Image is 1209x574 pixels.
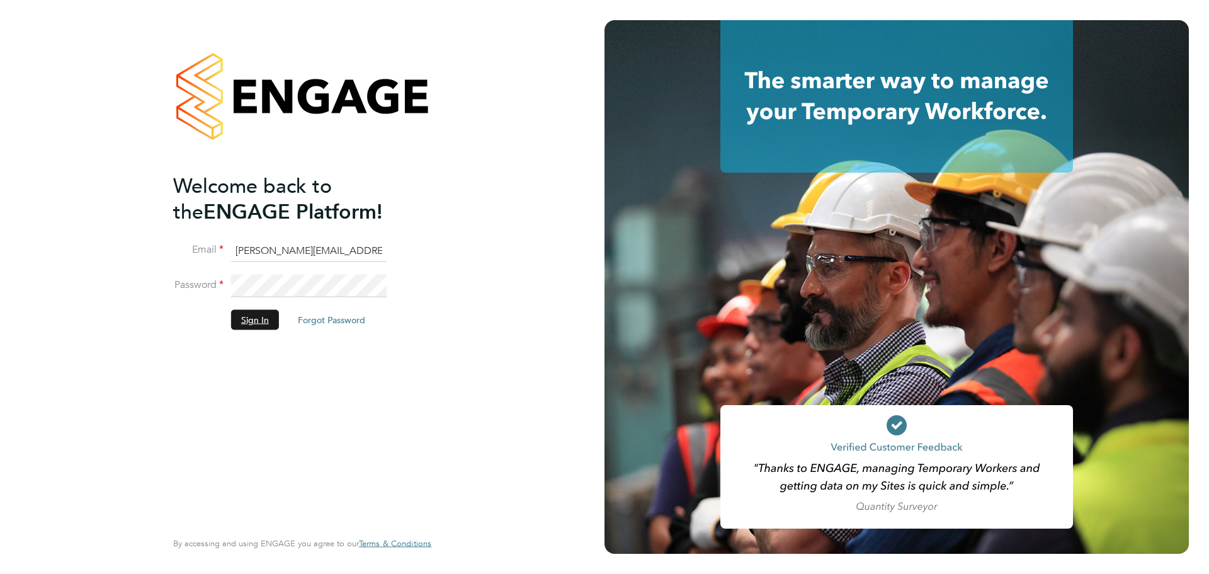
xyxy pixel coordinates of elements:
label: Email [173,243,224,256]
span: By accessing and using ENGAGE you agree to our [173,538,431,549]
label: Password [173,278,224,292]
button: Forgot Password [288,309,375,330]
span: Welcome back to the [173,173,332,224]
input: Enter your work email... [231,239,387,262]
a: Terms & Conditions [359,539,431,549]
h2: ENGAGE Platform! [173,173,419,224]
button: Sign In [231,309,279,330]
span: Terms & Conditions [359,538,431,549]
